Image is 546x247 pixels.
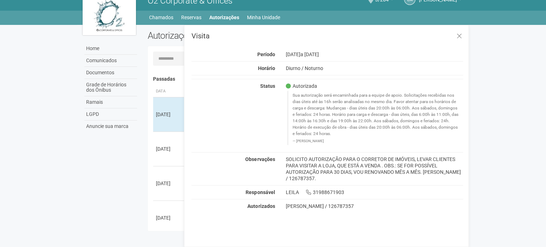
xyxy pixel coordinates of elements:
[247,12,280,22] a: Minha Unidade
[246,189,275,195] strong: Responsável
[84,96,137,108] a: Ramais
[280,189,468,195] div: LEILA 31988671903
[156,145,182,152] div: [DATE]
[84,108,137,120] a: LGPD
[156,111,182,118] div: [DATE]
[209,12,239,22] a: Autorizações
[84,67,137,79] a: Documentos
[257,52,275,57] strong: Período
[84,55,137,67] a: Comunicados
[258,65,275,71] strong: Horário
[84,79,137,96] a: Grade de Horários dos Ônibus
[191,32,463,39] h3: Visita
[84,43,137,55] a: Home
[300,52,319,57] span: a [DATE]
[247,203,275,209] strong: Autorizados
[285,203,463,209] div: [PERSON_NAME] / 126787357
[153,86,185,97] th: Data
[285,83,317,89] span: Autorizada
[149,12,173,22] a: Chamados
[280,65,468,71] div: Diurno / Noturno
[84,120,137,132] a: Anuncie sua marca
[260,83,275,89] strong: Status
[292,139,459,144] footer: [PERSON_NAME]
[148,30,300,41] h2: Autorizações
[280,51,468,58] div: [DATE]
[245,156,275,162] strong: Observações
[156,214,182,221] div: [DATE]
[156,180,182,187] div: [DATE]
[280,156,468,182] div: SOLICITO AUTORIZAÇÃO PARA O CORRETOR DE IMÓVEIS, LEVAR CLIENTES PARA VISITAR A LOJA, QUE ESTÁ A V...
[181,12,201,22] a: Reservas
[287,91,463,145] blockquote: Sua autorização será encaminhada para a equipe de apoio. Solicitações recebidas nos dias úteis at...
[153,76,458,82] h4: Passadas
